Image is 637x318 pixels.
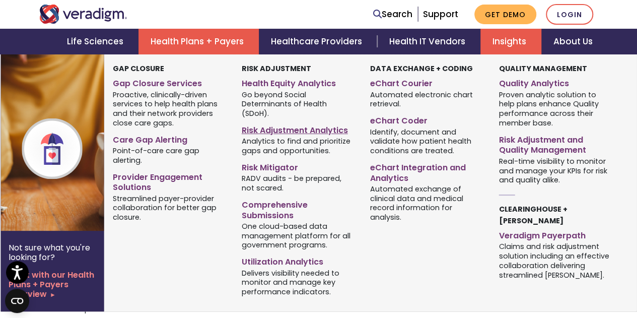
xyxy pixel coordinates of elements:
a: Gap Closure Services [113,75,227,89]
span: Delivers visibility needed to monitor and manage key performance indicators. [242,268,356,297]
a: Comprehensive Submissions [242,196,356,221]
a: eChart Integration and Analytics [370,159,484,184]
a: Risk Adjustment and Quality Management [499,131,613,156]
span: Proactive, clinically-driven services to help health plans and their network providers close care... [113,89,227,128]
a: Login [546,4,593,25]
a: Start with our Health Plans + Payers overview [9,270,96,299]
a: Risk Adjustment Analytics [242,121,356,136]
a: Care Gap Alerting [113,131,227,146]
span: Analytics to find and prioritize gaps and opportunities. [242,136,356,156]
span: Point-of-care care gap alerting. [113,145,227,165]
span: One cloud-based data management platform for all government programs. [242,221,356,250]
a: eChart Courier [370,75,484,89]
a: Support [423,8,458,20]
img: Veradigm logo [39,5,127,24]
a: Health Equity Analytics [242,75,356,89]
button: Open CMP widget [5,289,29,313]
strong: Clearinghouse + [PERSON_NAME] [499,204,568,226]
a: Health Plans + Payers [138,29,259,54]
img: Health Plan Payers [1,54,163,231]
a: eChart Coder [370,112,484,126]
span: Identify, document and validate how patient health conditions are treated. [370,126,484,156]
a: Health IT Vendors [377,29,480,54]
strong: Quality Management [499,63,587,74]
strong: Data Exchange + Coding [370,63,473,74]
span: Proven analytic solution to help plans enhance Quality performance across their member base. [499,89,613,128]
span: RADV audits - be prepared, not scared. [242,173,356,193]
a: Healthcare Providers [259,29,377,54]
a: Veradigm Payerpath [499,227,613,241]
a: Insights [480,29,541,54]
span: Go beyond Social Determinants of Health (SDoH). [242,89,356,118]
a: Provider Engagement Solutions [113,168,227,194]
a: Life Sciences [55,29,138,54]
a: Quality Analytics [499,75,613,89]
p: Not sure what you're looking for? [9,243,96,262]
strong: Risk Adjustment [242,63,311,74]
span: Claims and risk adjustment solution including an effective collaboration delivering streamlined [... [499,241,613,280]
a: Risk Mitigator [242,159,356,173]
a: Utilization Analytics [242,253,356,268]
a: Get Demo [474,5,536,24]
strong: Gap Closure [113,63,164,74]
a: Search [373,8,412,21]
span: Automated electronic chart retrieval. [370,89,484,109]
span: Real-time visibility to monitor and manage your KPIs for risk and quality alike. [499,156,613,185]
iframe: Drift Chat Widget [444,245,625,306]
span: Streamlined payer-provider collaboration for better gap closure. [113,193,227,222]
a: About Us [541,29,605,54]
span: Automated exchange of clinical data and medical record information for analysis. [370,183,484,222]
